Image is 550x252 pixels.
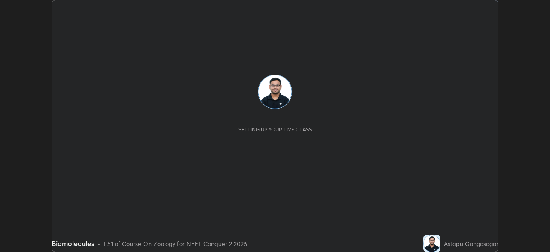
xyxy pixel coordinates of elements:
div: Setting up your live class [238,126,312,133]
img: d1b7a413427d42e489de1ed330548ff1.jpg [258,75,292,109]
div: L51 of Course On Zoology for NEET Conquer 2 2026 [104,239,247,248]
img: d1b7a413427d42e489de1ed330548ff1.jpg [423,235,440,252]
div: Biomolecules [52,238,94,249]
div: • [98,239,101,248]
div: Astapu Gangasagar [444,239,498,248]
